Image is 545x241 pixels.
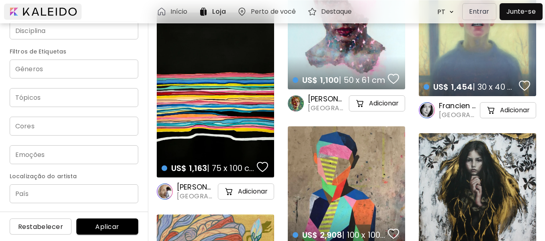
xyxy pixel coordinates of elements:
h4: | 75 x 100 cm [162,163,254,173]
h5: Adicionar [500,106,530,114]
a: Entrar [462,3,500,20]
a: Perto de você [237,7,299,16]
h6: Francien Krieg [439,101,478,111]
a: [PERSON_NAME][GEOGRAPHIC_DATA], [GEOGRAPHIC_DATA]cart-iconAdicionar [288,94,405,113]
a: Junte-se [500,3,543,20]
span: US$ 1,163 [171,163,207,174]
img: cart-icon [486,105,496,115]
h4: | 50 x 61 cm [293,75,385,85]
a: US$ 1,163| 75 x 100 cmfavoriteshttps://cdn.kaleido.art/CDN/Artwork/175880/Primary/medium.webp?upd... [157,12,274,177]
h6: Loja [212,8,225,15]
h6: [PERSON_NAME] [308,94,347,104]
button: Restabelecer [10,218,72,235]
p: Entrar [469,7,490,16]
button: Aplicar [76,218,138,235]
button: cart-iconAdicionar [349,95,405,111]
h4: | 30 x 40 cm [424,82,516,92]
a: Início [157,7,191,16]
span: [GEOGRAPHIC_DATA], [GEOGRAPHIC_DATA] [439,111,478,119]
h5: Adicionar [238,187,268,196]
button: favorites [255,159,270,175]
button: cart-iconAdicionar [480,102,536,118]
a: Destaque [307,7,355,16]
span: [GEOGRAPHIC_DATA], [GEOGRAPHIC_DATA] [177,192,216,201]
h6: Destaque [321,8,352,15]
a: Loja [199,7,229,16]
img: cart-icon [355,99,365,108]
button: favorites [386,71,401,87]
div: PT [433,5,447,19]
span: Restabelecer [16,222,65,231]
span: US$ 1,454 [433,81,473,93]
img: arrow down [447,8,456,16]
span: Aplicar [83,222,132,231]
button: favorites [517,78,532,94]
a: [PERSON_NAME][GEOGRAPHIC_DATA], [GEOGRAPHIC_DATA]cart-iconAdicionar [157,182,274,201]
h6: Filtros de Etiquetas [10,47,138,56]
button: cart-iconAdicionar [218,183,274,200]
button: Entrar [462,3,496,20]
h6: Localização do artista [10,171,138,181]
span: [GEOGRAPHIC_DATA], [GEOGRAPHIC_DATA] [308,104,347,113]
h5: Adicionar [369,99,399,107]
img: cart-icon [224,187,234,196]
span: US$ 2,908 [302,229,342,241]
h6: Início [170,8,188,15]
h4: | 100 x 100 cm [293,230,385,240]
h6: Perto de você [251,8,296,15]
h6: [PERSON_NAME] [177,182,216,192]
a: Francien Krieg[GEOGRAPHIC_DATA], [GEOGRAPHIC_DATA]cart-iconAdicionar [419,101,536,119]
span: US$ 1,100 [302,74,339,86]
